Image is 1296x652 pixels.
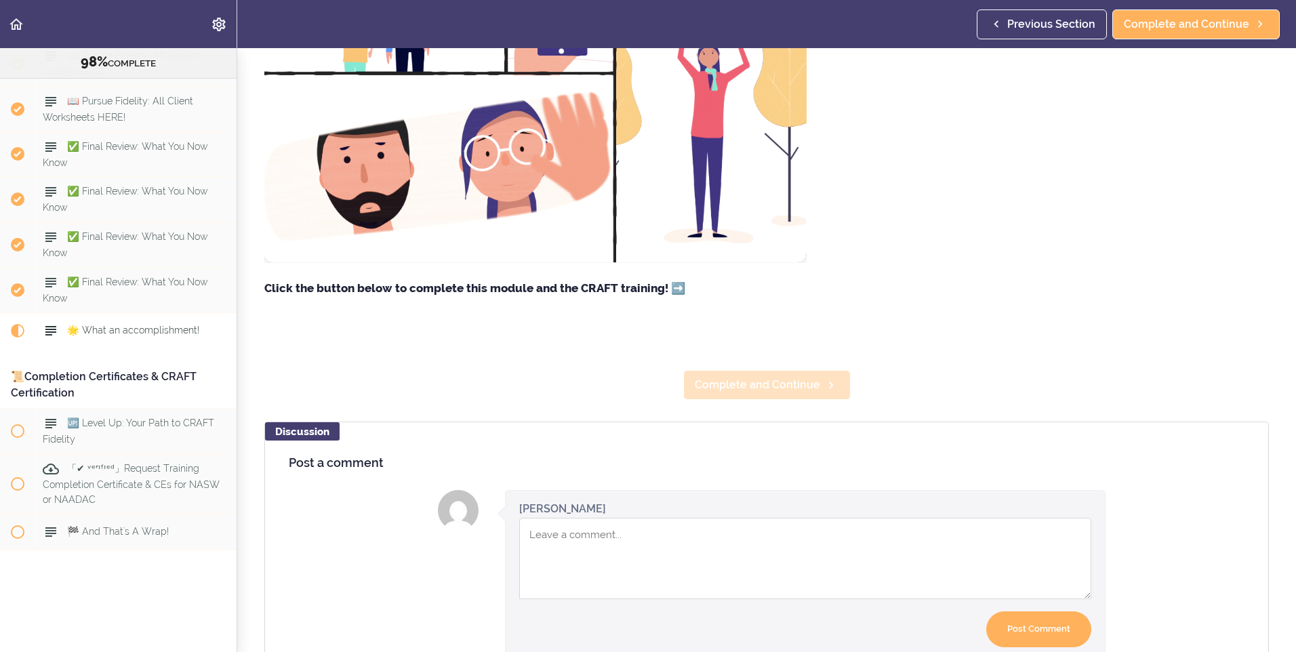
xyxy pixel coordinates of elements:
div: Discussion [265,422,340,441]
input: Post Comment [986,611,1091,647]
a: Complete and Continue [683,370,851,400]
a: Complete and Continue [1112,9,1280,39]
svg: Settings Menu [211,16,227,33]
span: 「✔ ᵛᵉʳᶦᶠᶦᵉᵈ」Request Training Completion Certificate & CEs for NASW or NAADAC [43,464,220,505]
span: ✅ Final Review: What You Now Know [43,232,207,258]
span: Complete and Continue [695,377,820,393]
h4: Post a comment [289,456,1244,470]
strong: Click the button below to complete this module and the CRAFT training! ➡️ [264,281,685,295]
div: [PERSON_NAME] [519,501,606,516]
img: Samantha Bradley [438,490,479,531]
span: Previous Section [1007,16,1095,33]
span: ✅ Final Review: What You Now Know [43,186,207,213]
span: 🌟 What an accomplishment! [67,325,199,336]
span: 98% [81,54,108,70]
div: COMPLETE [17,54,220,71]
svg: Back to course curriculum [8,16,24,33]
span: Complete and Continue [1124,16,1249,33]
span: 🆙 Level Up: Your Path to CRAFT Fidelity [43,418,214,445]
textarea: Comment box [519,518,1091,599]
span: ✅ Final Review: What You Now Know [43,141,207,167]
span: 🏁 And That's A Wrap! [67,527,169,537]
span: 📖 Pursue Fidelity: All Client Worksheets HERE! [43,96,193,122]
span: ✅ Final Review: What You Now Know [43,277,207,304]
a: Previous Section [977,9,1107,39]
